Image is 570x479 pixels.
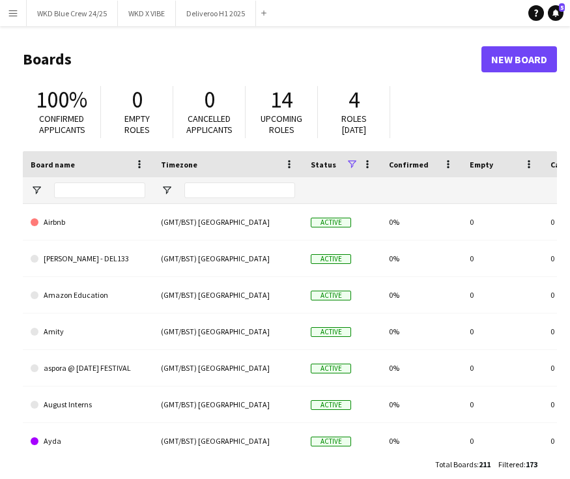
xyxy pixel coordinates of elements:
div: (GMT/BST) [GEOGRAPHIC_DATA] [153,386,303,422]
div: : [498,452,537,477]
div: 0% [381,423,462,459]
div: 0 [462,350,543,386]
span: Confirmed [389,160,429,169]
span: 173 [526,459,537,469]
div: : [435,452,491,477]
div: (GMT/BST) [GEOGRAPHIC_DATA] [153,204,303,240]
span: 14 [270,85,292,114]
div: 0% [381,313,462,349]
button: WKD X VIBE [118,1,176,26]
span: Confirmed applicants [39,113,85,136]
button: Open Filter Menu [161,184,173,196]
span: Cancelled applicants [186,113,233,136]
a: [PERSON_NAME] - DEL133 [31,240,145,277]
h1: Boards [23,50,481,69]
span: Active [311,291,351,300]
a: Airbnb [31,204,145,240]
span: Status [311,160,336,169]
button: Open Filter Menu [31,184,42,196]
span: Filtered [498,459,524,469]
input: Board name Filter Input [54,182,145,198]
div: 0 [462,386,543,422]
div: 0% [381,350,462,386]
span: Timezone [161,160,197,169]
span: Active [311,400,351,410]
div: (GMT/BST) [GEOGRAPHIC_DATA] [153,313,303,349]
span: 100% [36,85,87,114]
div: 0 [462,423,543,459]
span: Active [311,327,351,337]
div: 0% [381,204,462,240]
div: (GMT/BST) [GEOGRAPHIC_DATA] [153,350,303,386]
span: Board name [31,160,75,169]
span: Active [311,254,351,264]
span: Active [311,364,351,373]
a: August Interns [31,386,145,423]
button: Deliveroo H1 2025 [176,1,256,26]
span: 0 [132,85,143,114]
span: 211 [479,459,491,469]
div: 0 [462,204,543,240]
a: Ayda [31,423,145,459]
div: 0% [381,386,462,422]
span: Active [311,437,351,446]
div: (GMT/BST) [GEOGRAPHIC_DATA] [153,423,303,459]
div: 0% [381,277,462,313]
span: Active [311,218,351,227]
span: Roles [DATE] [341,113,367,136]
span: Upcoming roles [261,113,302,136]
a: New Board [481,46,557,72]
button: WKD Blue Crew 24/25 [27,1,118,26]
div: 0 [462,313,543,349]
a: 5 [548,5,563,21]
span: 0 [204,85,215,114]
span: Total Boards [435,459,477,469]
div: (GMT/BST) [GEOGRAPHIC_DATA] [153,240,303,276]
a: aspora @ [DATE] FESTIVAL [31,350,145,386]
span: Empty [470,160,493,169]
span: Empty roles [124,113,150,136]
span: 5 [559,3,565,12]
div: 0% [381,240,462,276]
div: 0 [462,240,543,276]
div: (GMT/BST) [GEOGRAPHIC_DATA] [153,277,303,313]
span: 4 [349,85,360,114]
div: 0 [462,277,543,313]
input: Timezone Filter Input [184,182,295,198]
a: Amity [31,313,145,350]
a: Amazon Education [31,277,145,313]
